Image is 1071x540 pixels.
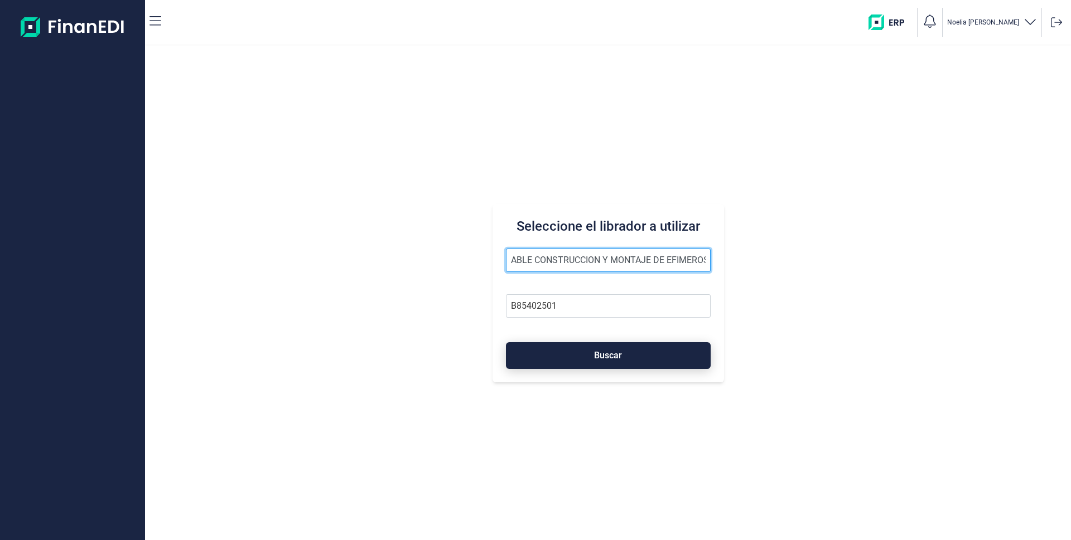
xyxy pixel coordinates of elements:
[506,294,711,318] input: Busque por NIF
[506,249,711,272] input: Seleccione la razón social
[869,14,913,30] img: erp
[594,351,622,359] span: Buscar
[506,217,711,235] h3: Seleccione el librador a utilizar
[506,342,711,369] button: Buscar
[947,14,1037,31] button: Noelia [PERSON_NAME]
[21,9,125,45] img: Logo de aplicación
[947,18,1019,27] p: Noelia [PERSON_NAME]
